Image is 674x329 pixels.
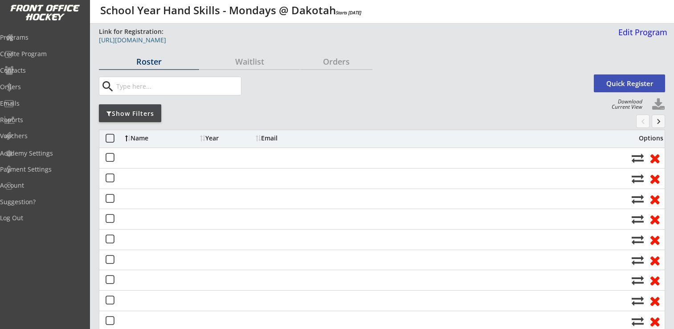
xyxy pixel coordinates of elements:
[615,28,667,44] a: Edit Program
[646,233,663,247] button: Remove from roster (no refund)
[99,109,161,118] div: Show Filters
[636,115,649,128] button: chevron_left
[646,212,663,226] button: Remove from roster (no refund)
[594,74,665,92] button: Quick Register
[607,99,642,110] div: Download Current View
[632,152,644,164] button: Move player
[125,135,198,141] div: Name
[200,58,300,66] div: Waitlist
[99,37,548,48] a: [URL][DOMAIN_NAME]
[632,315,644,327] button: Move player
[632,295,644,307] button: Move player
[114,77,241,95] input: Type here...
[646,151,663,165] button: Remove from roster (no refund)
[632,234,644,246] button: Move player
[632,193,644,205] button: Move player
[632,274,644,286] button: Move player
[632,213,644,225] button: Move player
[646,192,663,206] button: Remove from roster (no refund)
[646,273,663,287] button: Remove from roster (no refund)
[652,115,665,128] button: keyboard_arrow_right
[646,314,663,328] button: Remove from roster (no refund)
[99,27,165,36] div: Link for Registration:
[100,79,115,94] button: search
[300,58,372,66] div: Orders
[646,253,663,267] button: Remove from roster (no refund)
[652,98,665,111] button: Click to download full roster. Your browser settings may try to block it, check your security set...
[615,28,667,36] div: Edit Program
[632,173,644,185] button: Move player
[646,294,663,308] button: Remove from roster (no refund)
[632,135,663,141] div: Options
[336,9,361,16] em: Starts [DATE]
[632,254,644,266] button: Move player
[99,37,548,43] div: [URL][DOMAIN_NAME]
[646,172,663,185] button: Remove from roster (no refund)
[200,135,253,141] div: Year
[256,135,336,141] div: Email
[99,58,199,66] div: Roster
